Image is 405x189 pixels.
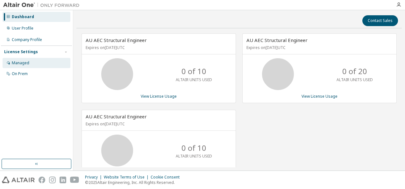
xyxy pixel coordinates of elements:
div: License Settings [4,49,38,54]
img: Altair One [3,2,83,8]
a: View License Usage [302,94,337,99]
p: © 2025 Altair Engineering, Inc. All Rights Reserved. [85,180,183,185]
p: ALTAIR UNITS USED [337,77,373,82]
p: Expires on [DATE] UTC [86,45,230,50]
p: Expires on [DATE] UTC [246,45,391,50]
img: altair_logo.svg [2,177,35,183]
p: ALTAIR UNITS USED [176,153,212,159]
img: youtube.svg [70,177,79,183]
span: AU AEC Structural Engineer [86,113,147,120]
div: Dashboard [12,14,34,19]
img: facebook.svg [39,177,45,183]
a: View License Usage [141,94,177,99]
p: 0 of 20 [342,66,367,77]
div: Company Profile [12,37,42,42]
span: AU AEC Structural Engineer [86,37,147,43]
img: linkedin.svg [60,177,66,183]
span: AU AEC Structural Engineer [246,37,308,43]
p: 0 of 10 [181,143,206,153]
div: On Prem [12,71,28,76]
div: Cookie Consent [151,175,183,180]
div: Website Terms of Use [104,175,151,180]
div: Privacy [85,175,104,180]
p: Expires on [DATE] UTC [86,121,230,127]
p: ALTAIR UNITS USED [176,77,212,82]
p: 0 of 10 [181,66,206,77]
button: Contact Sales [362,15,398,26]
img: instagram.svg [49,177,56,183]
div: Managed [12,60,29,66]
div: User Profile [12,26,33,31]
